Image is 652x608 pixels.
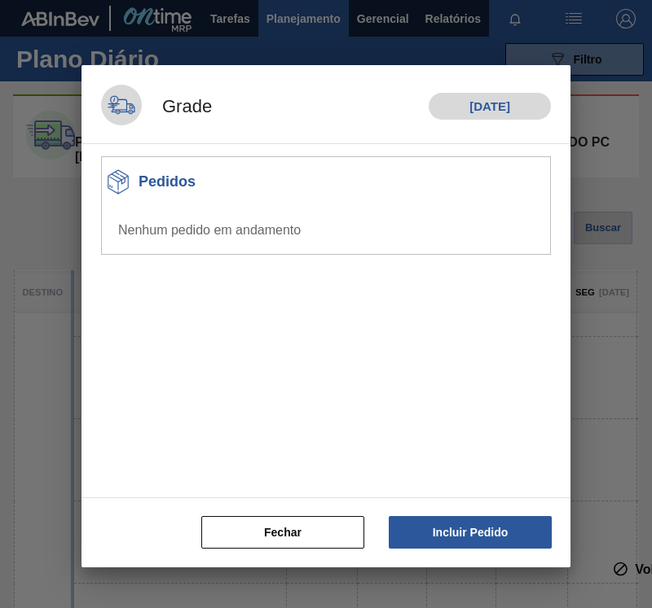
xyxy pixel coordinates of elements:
div: Nenhum pedido em andamento [102,207,550,254]
button: Fechar [201,516,364,549]
h1: [DATE] [429,93,551,120]
h1: Grade [142,94,212,120]
button: Incluir Pedido [389,516,552,549]
h3: Pedidos [139,173,196,190]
